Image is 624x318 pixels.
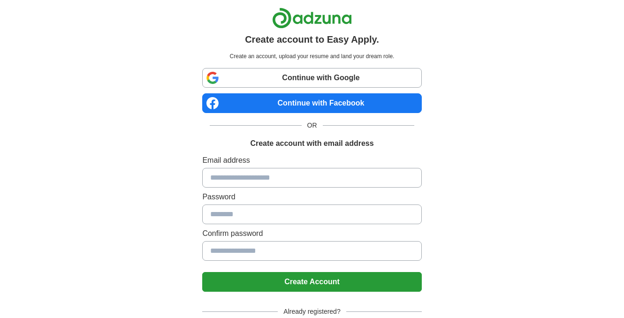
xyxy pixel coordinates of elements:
span: Already registered? [278,307,346,317]
a: Continue with Google [202,68,421,88]
img: Adzuna logo [272,8,352,29]
label: Password [202,191,421,203]
label: Email address [202,155,421,166]
label: Confirm password [202,228,421,239]
a: Continue with Facebook [202,93,421,113]
span: OR [302,121,323,130]
button: Create Account [202,272,421,292]
h1: Create account to Easy Apply. [245,32,379,46]
p: Create an account, upload your resume and land your dream role. [204,52,419,61]
h1: Create account with email address [250,138,373,149]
